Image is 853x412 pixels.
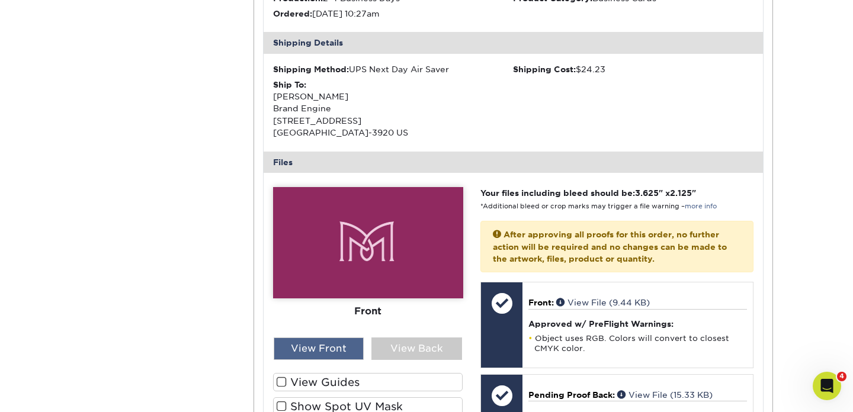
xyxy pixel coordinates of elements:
span: 2.125 [670,188,692,198]
div: Files [264,152,764,173]
label: View Guides [273,373,463,391]
strong: Shipping Method: [273,65,349,74]
div: $24.23 [513,63,753,75]
li: Object uses RGB. Colors will convert to closest CMYK color. [528,333,747,353]
div: UPS Next Day Air Saver [273,63,514,75]
strong: After approving all proofs for this order, no further action will be required and no changes can ... [493,230,727,263]
a: View File (15.33 KB) [617,390,713,400]
span: Pending Proof Back: [528,390,615,400]
div: View Front [274,337,364,360]
li: [DATE] 10:27am [273,8,514,20]
div: Front [273,298,463,324]
small: *Additional bleed or crop marks may trigger a file warning – [480,202,717,210]
strong: Ship To: [273,80,306,89]
h4: Approved w/ PreFlight Warnings: [528,319,747,329]
div: Shipping Details [264,32,764,53]
strong: Your files including bleed should be: " x " [480,188,696,198]
span: 4 [837,372,846,381]
span: 3.625 [635,188,659,198]
span: Front: [528,298,554,307]
strong: Ordered: [273,9,312,18]
iframe: Intercom live chat [813,372,841,400]
a: View File (9.44 KB) [556,298,650,307]
div: View Back [371,337,462,360]
strong: Shipping Cost: [513,65,576,74]
a: more info [685,202,717,210]
div: [PERSON_NAME] Brand Engine [STREET_ADDRESS] [GEOGRAPHIC_DATA]-3920 US [273,79,514,139]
